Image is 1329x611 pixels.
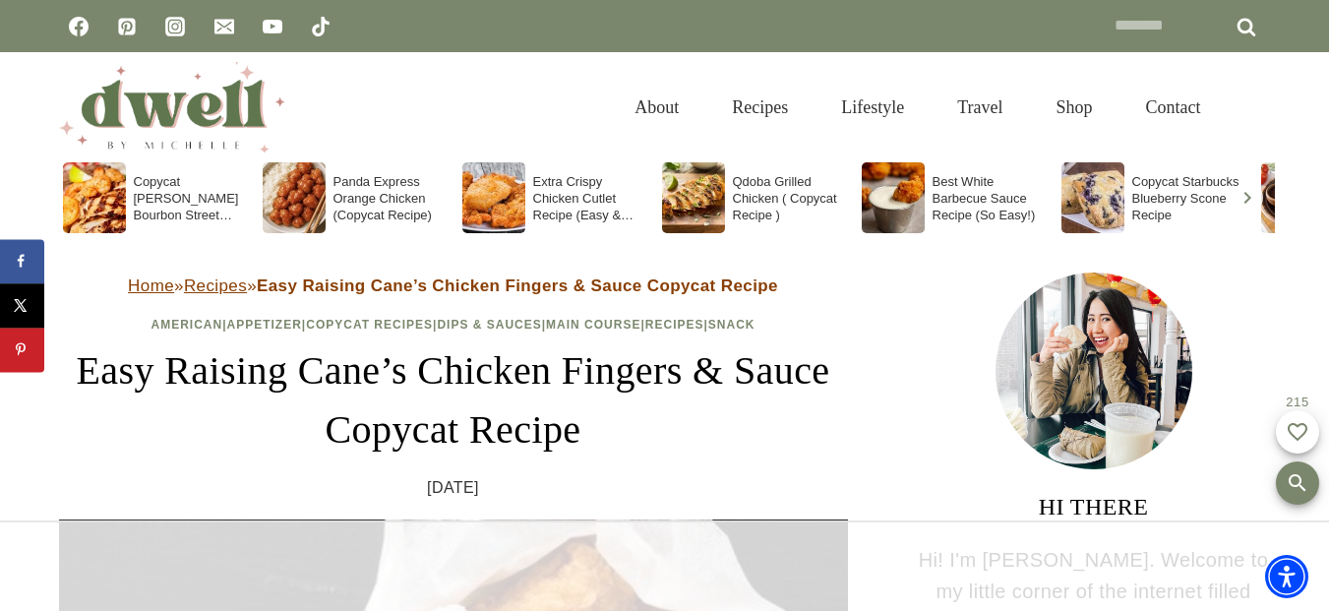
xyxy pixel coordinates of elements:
a: Snack [708,318,755,332]
a: Recipes [705,76,815,140]
a: Home [128,276,174,295]
a: American [151,318,222,332]
a: Shop [1029,76,1118,140]
a: Instagram [155,7,195,46]
a: About [608,76,705,140]
a: Pinterest [107,7,147,46]
span: » » [128,276,778,295]
a: Dips & Sauces [437,318,541,332]
div: Accessibility Menu [1265,555,1308,598]
iframe: Advertisement [307,522,1023,611]
a: YouTube [253,7,292,46]
a: Travel [931,76,1029,140]
a: Facebook [59,7,98,46]
a: Recipes [184,276,247,295]
nav: Primary Navigation [608,76,1227,140]
strong: Easy Raising Cane’s Chicken Fingers & Sauce Copycat Recipe [257,276,778,295]
a: Email [205,7,244,46]
a: TikTok [301,7,340,46]
a: Recipes [645,318,704,332]
img: DWELL by michelle [59,62,285,153]
a: Contact [1119,76,1228,140]
a: Copycat Recipes [306,318,433,332]
h1: Easy Raising Cane’s Chicken Fingers & Sauce Copycat Recipe [59,341,848,459]
time: [DATE] [427,475,479,501]
a: Main Course [546,318,640,332]
a: Appetizer [227,318,302,332]
a: Lifestyle [815,76,931,140]
h3: HI THERE [917,489,1271,524]
span: | | | | | | [151,318,755,332]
